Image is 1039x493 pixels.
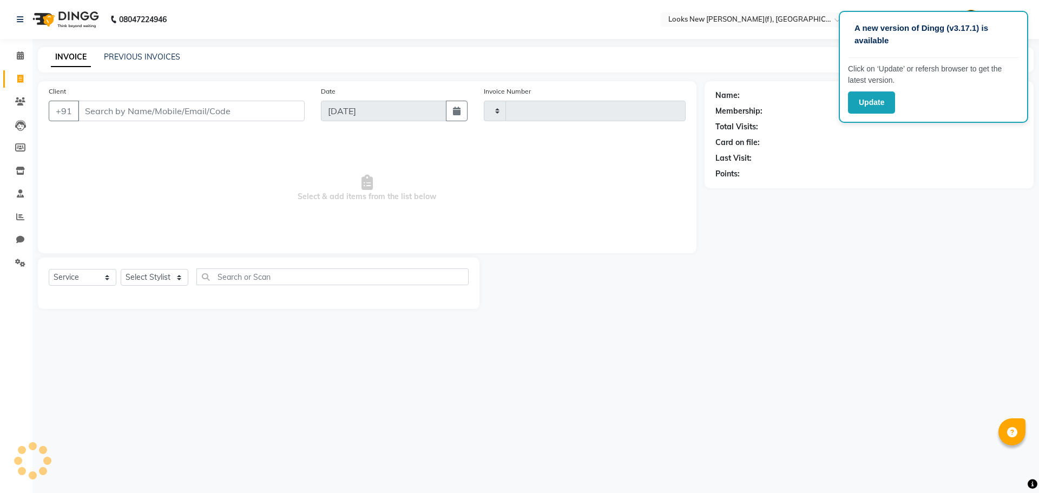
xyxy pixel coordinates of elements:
a: PREVIOUS INVOICES [104,52,180,62]
input: Search or Scan [196,268,469,285]
div: Points: [715,168,740,180]
button: +91 [49,101,79,121]
b: 08047224946 [119,4,167,35]
img: logo [28,4,102,35]
div: Total Visits: [715,121,758,133]
label: Invoice Number [484,87,531,96]
button: Update [848,91,895,114]
p: A new version of Dingg (v3.17.1) is available [854,22,1012,47]
label: Date [321,87,336,96]
img: Manager [962,10,981,29]
div: Name: [715,90,740,101]
div: Last Visit: [715,153,752,164]
input: Search by Name/Mobile/Email/Code [78,101,305,121]
p: Click on ‘Update’ or refersh browser to get the latest version. [848,63,1019,86]
span: Select & add items from the list below [49,134,686,242]
a: INVOICE [51,48,91,67]
label: Client [49,87,66,96]
div: Card on file: [715,137,760,148]
div: Membership: [715,106,762,117]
